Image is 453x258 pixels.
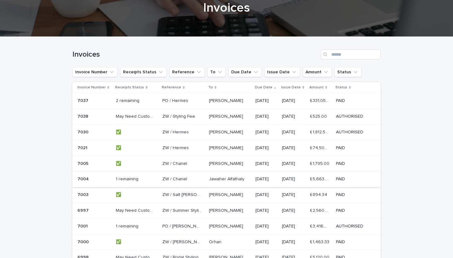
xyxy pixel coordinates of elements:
button: To [207,67,226,77]
p: £ 74,500.00 [310,144,331,151]
p: [DATE] [282,145,305,151]
button: Status [334,67,361,77]
p: To [208,84,213,91]
p: 7004 [77,175,90,182]
p: Orhan [209,238,223,245]
p: ZW / Chanel [162,160,188,166]
p: [DATE] [255,145,277,151]
button: Invoice Number [72,67,118,77]
p: PAID [336,177,365,182]
p: May Need Custom LI Receipt [116,113,156,119]
p: PAID [336,145,365,151]
p: [DATE] [282,192,305,198]
tr: 70217021 ✅✅ ZW / HermesZW / Hermes [PERSON_NAME][PERSON_NAME] [DATE][DATE]£ 74,500.00£ 74,500.00 ... [72,140,381,156]
p: 7021 [77,144,89,151]
p: [DATE] [282,208,305,213]
p: £ 525.00 [310,113,328,119]
p: ZW / Styling Fee [162,113,196,119]
tr: 70047004 1 remaining1 remaining ZW / ChanelZW / Chanel Jawaher AlfathalyJawaher Alfathaly [DATE][... [72,171,381,187]
h1: Invoices [72,0,381,15]
button: Issue Date [264,67,300,77]
p: [DATE] [255,98,277,104]
tr: 70377037 2 remaining2 remaining PO / HermesPO / Hermes [PERSON_NAME][PERSON_NAME] [DATE][DATE]£ 3... [72,93,381,109]
p: 7001 [77,222,89,229]
p: 7037 [77,97,90,104]
p: £ 3,416.67 [310,222,331,229]
p: [DATE] [255,239,277,245]
button: Amount [303,67,332,77]
p: Receipts Status [115,84,144,91]
p: 1 remaining [116,175,140,182]
p: [PERSON_NAME] [209,160,244,166]
p: [DATE] [282,130,305,135]
p: PO / Hermes [162,97,189,104]
p: 7030 [77,128,90,135]
p: Issue Date [281,84,301,91]
p: [PERSON_NAME] [209,97,244,104]
tr: 70037003 ✅✅ ZW / Salt [PERSON_NAME]ZW / Salt [PERSON_NAME] [PERSON_NAME][PERSON_NAME] [DATE][DATE... [72,187,381,203]
p: [DATE] [282,98,305,104]
p: ZW / Hermes [162,128,190,135]
p: ZW / Chanel [162,175,188,182]
p: £ 894.34 [310,191,328,198]
p: [DATE] [255,192,277,198]
p: [DATE] [282,161,305,166]
p: PAID [336,239,365,245]
p: [DATE] [282,177,305,182]
p: ZW / Salt [PERSON_NAME] [162,191,203,198]
tr: 70387038 May Need Custom LI ReceiptMay Need Custom LI Receipt ZW / Styling FeeZW / Styling Fee [P... [72,109,381,125]
p: Reference [162,84,181,91]
button: Reference [169,67,205,77]
p: Due Date [255,84,272,91]
p: Invoice Number [77,84,106,91]
p: ✅ [116,144,122,151]
p: [DATE] [282,224,305,229]
p: ✅ [116,160,122,166]
p: [PERSON_NAME] [209,128,244,135]
p: 1 remaining [116,222,140,229]
p: ZW / Summer Styling [162,207,203,213]
p: PAID [336,192,365,198]
p: 7000 [77,238,90,245]
p: AUTHORISED [336,224,365,229]
p: [PERSON_NAME] [209,222,244,229]
p: 6997 [77,207,90,213]
p: 2 remaining [116,97,141,104]
p: Jawaher Alfathaly [209,175,246,182]
tr: 70017001 1 remaining1 remaining PO / [PERSON_NAME] & Wardrobe FeePO / [PERSON_NAME] & Wardrobe Fe... [72,218,381,234]
p: PO / Paige Jeans & Wardrobe Fee [162,222,203,229]
div: Search [321,49,381,59]
p: ZW / Hermes [162,144,190,151]
h1: Invoices [72,50,318,59]
p: £ 2,560.00 [310,207,331,213]
button: Receipts Status [120,67,167,77]
p: [PERSON_NAME] [209,144,244,151]
p: [DATE] [282,239,305,245]
p: [DATE] [282,114,305,119]
p: 7005 [77,160,90,166]
p: [DATE] [255,208,277,213]
p: ✅ [116,238,122,245]
p: [DATE] [255,224,277,229]
p: PAID [336,98,365,104]
p: May Need Custom LI Receipt [116,207,156,213]
p: £ 1,795.00 [310,160,331,166]
tr: 70007000 ✅✅ ZW / [PERSON_NAME]ZW / [PERSON_NAME] OrhanOrhan [DATE][DATE]£ 1,463.33£ 1,463.33 PAID [72,234,381,250]
p: £ 331,052.50 [310,97,331,104]
p: [DATE] [255,161,277,166]
button: Due Date [228,67,262,77]
tr: 69976997 May Need Custom LI ReceiptMay Need Custom LI Receipt ZW / Summer StylingZW / Summer Styl... [72,203,381,218]
p: £ 5,663.00 [310,175,331,182]
p: [DATE] [255,114,277,119]
p: 7038 [77,113,90,119]
p: Amount [309,84,324,91]
tr: 70057005 ✅✅ ZW / ChanelZW / Chanel [PERSON_NAME][PERSON_NAME] [DATE][DATE]£ 1,795.00£ 1,795.00 PAID [72,156,381,171]
p: PAID [336,208,365,213]
p: £ 1,463.33 [310,238,331,245]
p: AUTHORISED [336,114,365,119]
p: [PERSON_NAME] [209,113,244,119]
p: ✅ [116,128,122,135]
p: £ 1,812,500.00 [310,128,331,135]
p: Status [335,84,347,91]
p: [DATE] [255,177,277,182]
